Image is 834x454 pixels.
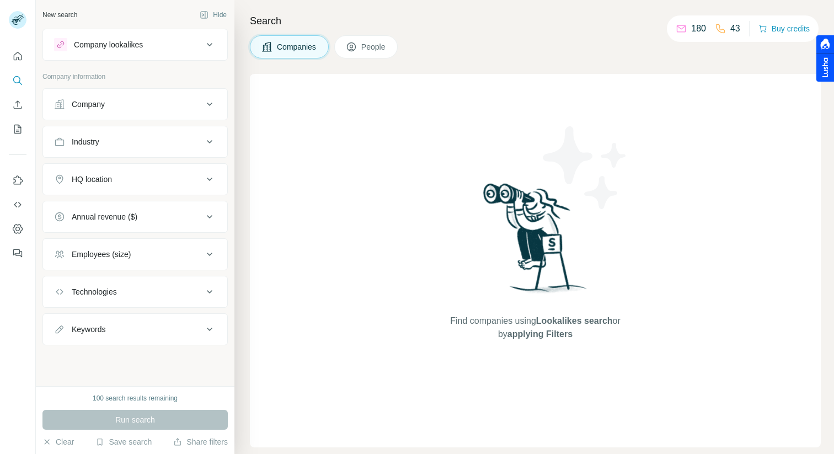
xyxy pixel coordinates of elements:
[43,91,227,117] button: Company
[9,95,26,115] button: Enrich CSV
[691,22,706,35] p: 180
[9,195,26,215] button: Use Surfe API
[478,180,593,303] img: Surfe Illustration - Woman searching with binoculars
[42,72,228,82] p: Company information
[536,118,635,217] img: Surfe Illustration - Stars
[72,136,99,147] div: Industry
[43,316,227,343] button: Keywords
[9,46,26,66] button: Quick start
[72,174,112,185] div: HQ location
[536,316,613,325] span: Lookalikes search
[9,119,26,139] button: My lists
[43,204,227,230] button: Annual revenue ($)
[95,436,152,447] button: Save search
[72,211,137,222] div: Annual revenue ($)
[447,314,623,341] span: Find companies using or by
[72,324,105,335] div: Keywords
[173,436,228,447] button: Share filters
[361,41,387,52] span: People
[192,7,234,23] button: Hide
[72,286,117,297] div: Technologies
[42,10,77,20] div: New search
[43,166,227,193] button: HQ location
[72,99,105,110] div: Company
[42,436,74,447] button: Clear
[9,170,26,190] button: Use Surfe on LinkedIn
[72,249,131,260] div: Employees (size)
[43,279,227,305] button: Technologies
[507,329,573,339] span: applying Filters
[250,13,821,29] h4: Search
[43,241,227,268] button: Employees (size)
[74,39,143,50] div: Company lookalikes
[9,219,26,239] button: Dashboard
[43,129,227,155] button: Industry
[758,21,810,36] button: Buy credits
[93,393,178,403] div: 100 search results remaining
[43,31,227,58] button: Company lookalikes
[9,243,26,263] button: Feedback
[9,71,26,90] button: Search
[277,41,317,52] span: Companies
[730,22,740,35] p: 43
